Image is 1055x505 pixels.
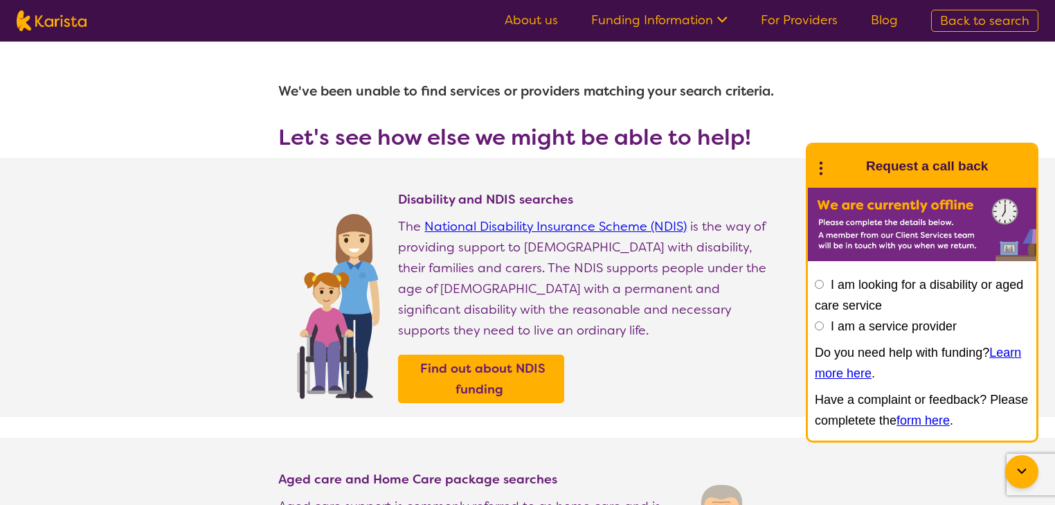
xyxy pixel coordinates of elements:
[278,471,667,488] h4: Aged care and Home Care package searches
[830,152,858,180] img: Karista
[808,188,1036,261] img: Karista offline chat form to request call back
[815,342,1029,384] p: Do you need help with funding? .
[591,12,728,28] a: Funding Information
[402,358,561,400] a: Find out about NDIS funding
[871,12,898,28] a: Blog
[278,75,777,108] h1: We've been unable to find services or providers matching your search criteria.
[940,12,1029,29] span: Back to search
[278,125,777,150] h3: Let's see how else we might be able to help!
[866,156,988,177] h1: Request a call back
[815,278,1023,312] label: I am looking for a disability or aged care service
[292,205,384,399] img: Find NDIS and Disability services and providers
[896,414,950,427] a: form here
[398,216,777,341] p: The is the way of providing support to [DEMOGRAPHIC_DATA] with disability, their families and car...
[505,12,558,28] a: About us
[398,191,777,208] h4: Disability and NDIS searches
[931,10,1038,32] a: Back to search
[815,389,1029,431] p: Have a complaint or feedback? Please completete the .
[424,218,687,235] a: National Disability Insurance Scheme (NDIS)
[831,319,957,333] label: I am a service provider
[761,12,838,28] a: For Providers
[17,10,87,31] img: Karista logo
[420,360,545,398] b: Find out about NDIS funding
